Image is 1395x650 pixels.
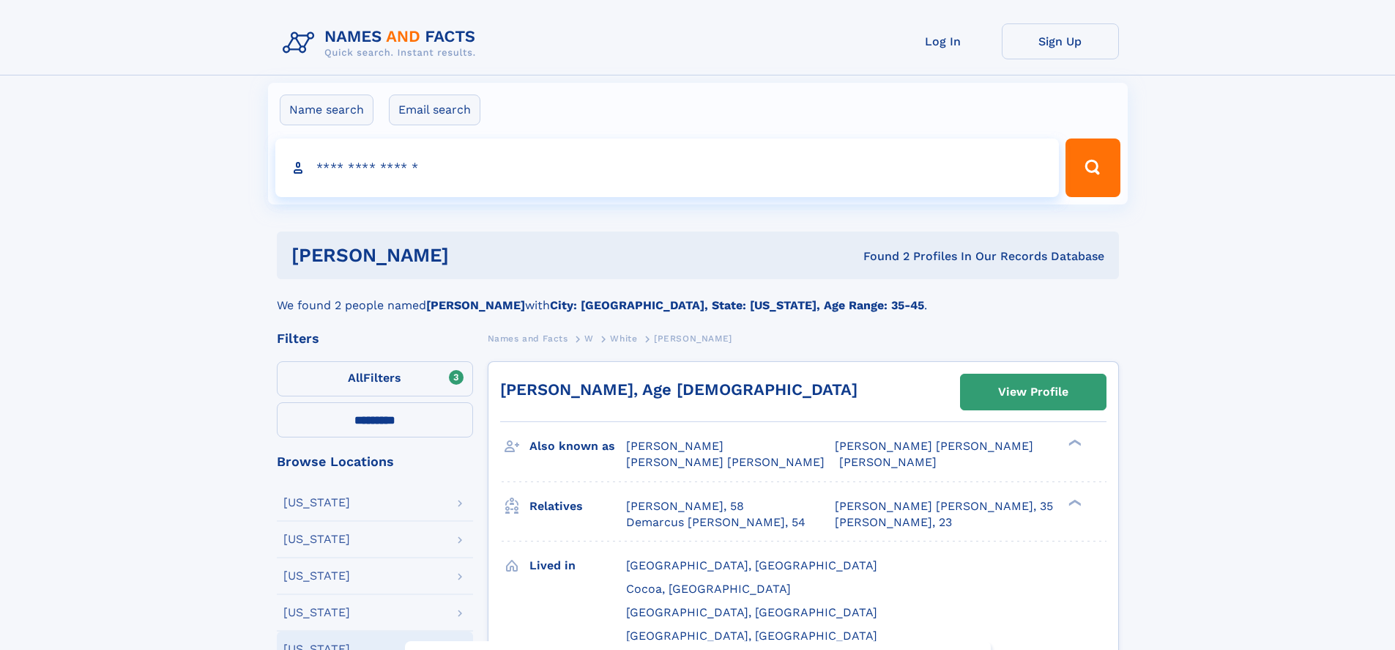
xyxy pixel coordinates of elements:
[626,582,791,596] span: Cocoa, [GEOGRAPHIC_DATA]
[488,329,568,347] a: Names and Facts
[277,23,488,63] img: Logo Names and Facts
[1065,438,1082,448] div: ❯
[626,455,825,469] span: [PERSON_NAME] [PERSON_NAME]
[584,333,594,344] span: W
[835,439,1033,453] span: [PERSON_NAME] [PERSON_NAME]
[283,607,350,618] div: [US_STATE]
[654,333,732,344] span: [PERSON_NAME]
[839,455,937,469] span: [PERSON_NAME]
[529,494,626,519] h3: Relatives
[610,329,637,347] a: White
[835,498,1053,514] a: [PERSON_NAME] [PERSON_NAME], 35
[961,374,1106,410] a: View Profile
[656,248,1104,265] div: Found 2 Profiles In Our Records Database
[550,298,924,312] b: City: [GEOGRAPHIC_DATA], State: [US_STATE], Age Range: 35-45
[426,298,525,312] b: [PERSON_NAME]
[626,439,723,453] span: [PERSON_NAME]
[998,375,1068,409] div: View Profile
[626,558,877,572] span: [GEOGRAPHIC_DATA], [GEOGRAPHIC_DATA]
[610,333,637,344] span: White
[626,514,806,531] a: Demarcus [PERSON_NAME], 54
[277,361,473,396] label: Filters
[277,455,473,468] div: Browse Locations
[1002,23,1119,59] a: Sign Up
[280,95,373,125] label: Name search
[275,139,1060,197] input: search input
[626,498,744,514] a: [PERSON_NAME], 58
[835,514,952,531] a: [PERSON_NAME], 23
[291,246,656,265] h1: [PERSON_NAME]
[283,497,350,509] div: [US_STATE]
[1065,139,1120,197] button: Search Button
[348,371,363,385] span: All
[1065,498,1082,507] div: ❯
[584,329,594,347] a: W
[283,570,350,582] div: [US_STATE]
[500,380,858,399] a: [PERSON_NAME], Age [DEMOGRAPHIC_DATA]
[389,95,480,125] label: Email search
[283,533,350,545] div: [US_STATE]
[626,629,877,643] span: [GEOGRAPHIC_DATA], [GEOGRAPHIC_DATA]
[626,605,877,619] span: [GEOGRAPHIC_DATA], [GEOGRAPHIC_DATA]
[277,332,473,345] div: Filters
[529,553,626,578] h3: Lived in
[529,434,626,459] h3: Also known as
[277,279,1119,314] div: We found 2 people named with .
[885,23,1002,59] a: Log In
